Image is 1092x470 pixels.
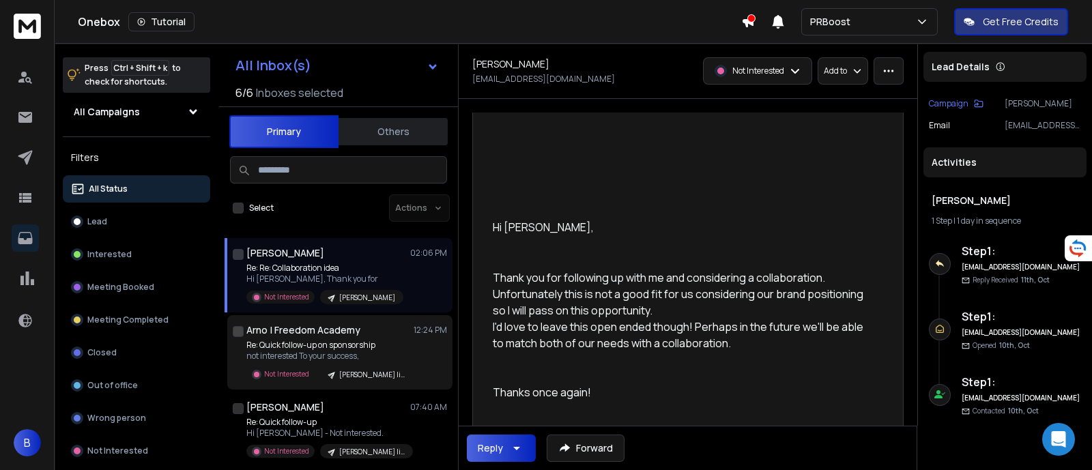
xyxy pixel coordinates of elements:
span: 1 Step [932,215,952,226]
p: Re: Re: Collaboration idea [246,263,403,274]
p: [PERSON_NAME] [339,293,395,303]
button: Not Interested [63,437,210,465]
h1: All Campaigns [74,105,140,119]
h1: Arno | Freedom Academy [246,323,360,337]
p: Campaign [929,98,968,109]
p: Hi [PERSON_NAME], Thank you for [246,274,403,284]
button: Get Free Credits [954,8,1068,35]
p: Not Interested [264,446,309,456]
button: Meeting Completed [63,306,210,334]
label: Select [249,203,274,214]
p: Closed [87,347,117,358]
p: Wrong person [87,413,146,424]
p: Hi [PERSON_NAME] - Not interested. [246,428,410,439]
p: 07:40 AM [410,402,447,413]
p: All Status [89,183,128,194]
p: Contacted [973,406,1039,416]
button: All Inbox(s) [225,52,450,79]
button: Lead [63,208,210,235]
button: Out of office [63,372,210,399]
h1: [PERSON_NAME] [246,246,324,260]
button: B [14,429,41,456]
div: | [932,216,1078,226]
p: Not Interested [732,65,784,76]
p: not interested To your success, [246,351,410,362]
p: Meeting Booked [87,282,154,293]
span: 6 / 6 [235,85,253,101]
button: All Status [63,175,210,203]
p: PRBoost [810,15,856,29]
p: 02:06 PM [410,248,447,259]
p: [EMAIL_ADDRESS][DOMAIN_NAME] [1005,120,1081,131]
span: 10th, Oct [1008,406,1039,415]
p: [PERSON_NAME] list [339,447,405,457]
h1: [PERSON_NAME] [932,194,1078,207]
button: All Campaigns [63,98,210,126]
button: Reply [467,435,536,462]
div: Onebox [78,12,741,31]
p: Out of office [87,380,138,391]
h6: Step 1 : [962,243,1081,259]
h6: [EMAIL_ADDRESS][DOMAIN_NAME] [962,262,1081,272]
button: Campaign [929,98,983,109]
p: Add to [824,65,847,76]
p: Not Interested [264,292,309,302]
h3: Inboxes selected [256,85,343,101]
p: Email [929,120,950,131]
p: [EMAIL_ADDRESS][DOMAIN_NAME] [472,74,615,85]
span: 11th, Oct [1021,275,1050,284]
p: 12:24 PM [414,325,447,336]
h6: [EMAIL_ADDRESS][DOMAIN_NAME] [962,393,1081,403]
p: [PERSON_NAME] list [339,370,405,380]
button: Wrong person [63,405,210,432]
span: Ctrl + Shift + k [111,60,169,76]
button: Tutorial [128,12,195,31]
h6: Step 1 : [962,374,1081,390]
h6: [EMAIL_ADDRESS][DOMAIN_NAME] [962,327,1081,338]
span: 10th, Oct [999,340,1030,350]
p: Lead [87,216,107,227]
h1: [PERSON_NAME] [246,400,324,414]
p: [PERSON_NAME] [1005,98,1081,109]
button: Interested [63,241,210,268]
p: Lead Details [932,60,990,74]
p: Thank you for following up with me and considering a collaboration. Unfortunately this is not a g... [493,269,872,351]
p: Reply Received [973,275,1050,285]
p: Get Free Credits [983,15,1059,29]
button: Closed [63,339,210,366]
p: Press to check for shortcuts. [85,61,181,89]
h1: [PERSON_NAME] [472,57,549,71]
p: Interested [87,249,132,260]
p: Not Interested [264,369,309,379]
button: Meeting Booked [63,274,210,301]
div: Activities [923,147,1087,177]
p: Thanks once again! [493,384,872,400]
button: Forward [547,435,624,462]
p: Opened [973,340,1030,351]
span: 1 day in sequence [957,215,1021,226]
p: Re: Quick follow-up [246,417,410,428]
div: Open Intercom Messenger [1042,423,1075,456]
td: Hi [PERSON_NAME], [492,218,873,236]
div: Reply [478,441,503,455]
button: Others [339,117,448,147]
p: Meeting Completed [87,314,169,325]
h1: All Inbox(s) [235,59,311,72]
button: Primary [229,115,339,148]
h3: Filters [63,148,210,167]
p: Re: Quick follow-up on sponsorship [246,340,410,351]
h6: Step 1 : [962,308,1081,325]
p: Not Interested [87,445,148,456]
